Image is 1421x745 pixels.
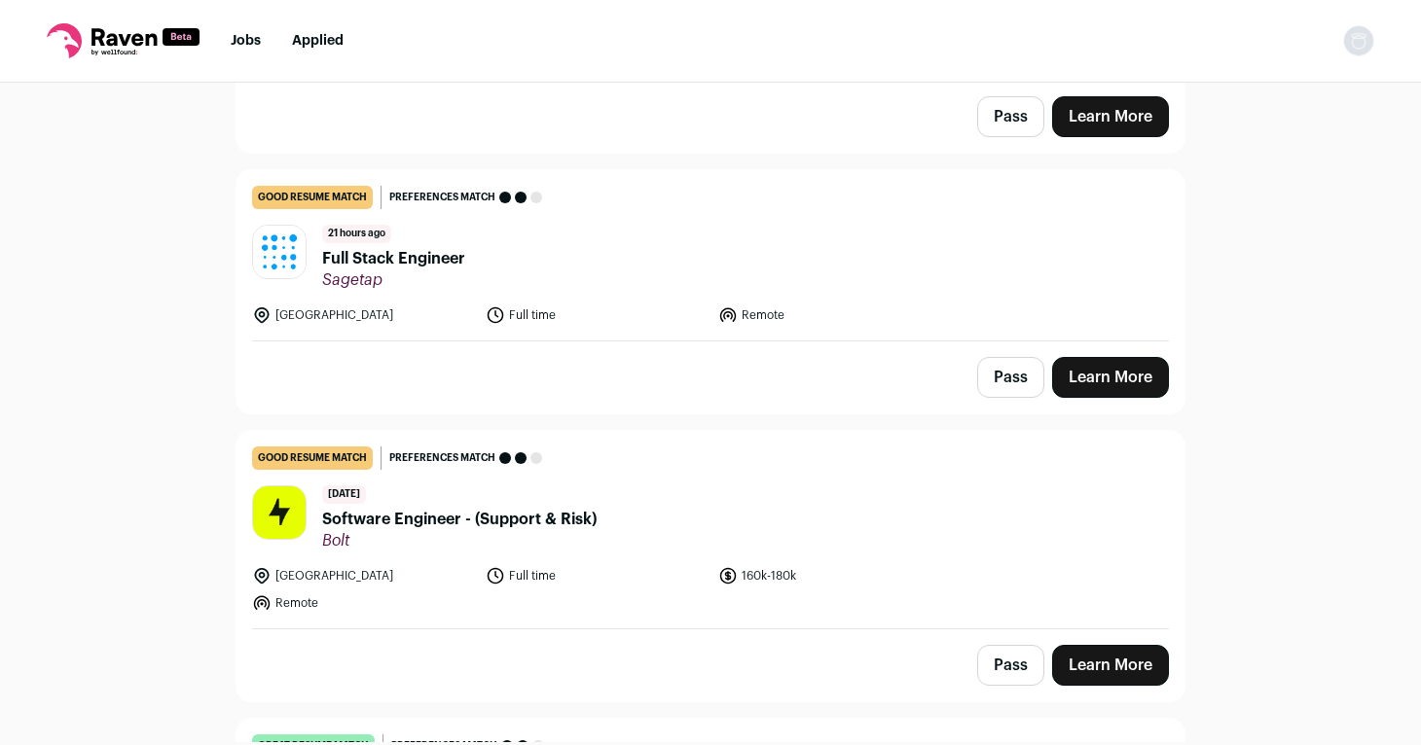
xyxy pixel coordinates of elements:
li: Remote [252,593,474,613]
li: [GEOGRAPHIC_DATA] [252,305,474,325]
span: Bolt [322,531,597,550]
div: good resume match [252,186,373,209]
span: 21 hours ago [322,225,391,243]
li: 160k-180k [718,566,940,585]
span: Software Engineer - (Support & Risk) [322,508,597,531]
li: [GEOGRAPHIC_DATA] [252,566,474,585]
button: Pass [977,645,1044,686]
span: Full Stack Engineer [322,247,465,270]
div: good resume match [252,446,373,470]
img: b0d17aea2038de758934995fd1be12ae2cc401ec78f06bd56dba08c6c42461de.jpg [253,226,306,278]
a: Learn More [1052,645,1169,686]
a: good resume match Preferences match 21 hours ago Full Stack Engineer Sagetap [GEOGRAPHIC_DATA] Fu... [237,170,1184,340]
button: Pass [977,357,1044,398]
a: Applied [292,34,344,48]
span: Preferences match [389,188,495,207]
a: Jobs [231,34,261,48]
img: b95f0de34f3fe9dada3e1c426db6892e151027fc0d98dced0b01d70f444cab6f.jpg [253,486,306,539]
li: Remote [718,305,940,325]
a: Learn More [1052,357,1169,398]
button: Pass [977,96,1044,137]
li: Full time [486,566,708,585]
a: good resume match Preferences match [DATE] Software Engineer - (Support & Risk) Bolt [GEOGRAPHIC_... [237,431,1184,628]
a: Learn More [1052,96,1169,137]
li: Full time [486,305,708,325]
span: [DATE] [322,485,366,504]
span: Sagetap [322,270,465,290]
button: Open dropdown [1343,25,1374,56]
img: nopic.png [1343,25,1374,56]
span: Preferences match [389,448,495,468]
